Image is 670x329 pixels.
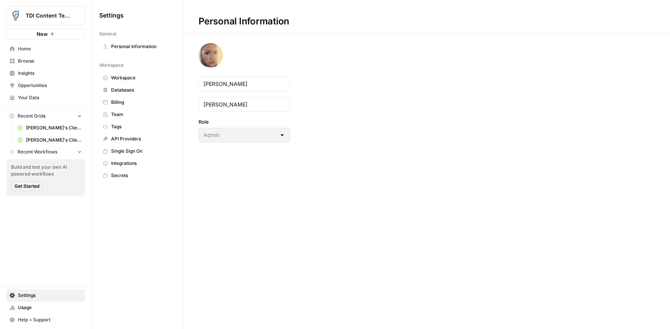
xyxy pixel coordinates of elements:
[99,145,175,157] a: Single Sign On
[111,111,172,118] span: Team
[6,79,85,92] a: Opportunities
[6,289,85,302] a: Settings
[18,58,82,65] span: Browse
[37,30,48,38] span: New
[111,135,172,142] span: API Providers
[111,160,172,167] span: Integrations
[99,84,175,96] a: Databases
[99,169,175,182] a: Secrets
[6,55,85,67] a: Browse
[6,146,85,158] button: Recent Workflows
[111,148,172,155] span: Single Sign On
[99,72,175,84] a: Workspace
[18,70,82,77] span: Insights
[6,314,85,326] button: Help + Support
[18,292,82,299] span: Settings
[6,67,85,79] a: Insights
[18,304,82,311] span: Usage
[99,121,175,133] a: Tags
[6,302,85,314] a: Usage
[99,96,175,108] a: Billing
[18,82,82,89] span: Opportunities
[111,123,172,130] span: Tags
[111,99,172,106] span: Billing
[111,87,172,94] span: Databases
[11,181,43,191] button: Get Started
[99,40,175,53] a: Personal Information
[6,6,85,25] button: Workspace: TDI Content Team
[6,28,85,40] button: New
[183,15,305,27] div: Personal Information
[18,148,57,155] span: Recent Workflows
[6,110,85,122] button: Recent Grids
[111,74,172,81] span: Workspace
[6,92,85,104] a: Your Data
[18,94,82,101] span: Your Data
[6,43,85,55] a: Home
[99,157,175,169] a: Integrations
[26,124,82,131] span: [PERSON_NAME]'s Clients - New Content
[99,11,124,20] span: Settings
[11,164,81,177] span: Build and test your own AI powered workflows
[99,62,124,69] span: Workspace
[111,172,172,179] span: Secrets
[26,12,72,19] span: TDI Content Team
[18,113,45,119] span: Recent Grids
[18,45,82,52] span: Home
[199,43,223,68] img: avatar
[15,183,39,190] span: Get Started
[99,133,175,145] a: API Providers
[99,31,116,37] span: General
[14,122,85,134] a: [PERSON_NAME]'s Clients - New Content
[111,43,172,50] span: Personal Information
[14,134,85,146] a: [PERSON_NAME]'s Clients - New Content
[99,108,175,121] a: Team
[18,316,82,323] span: Help + Support
[9,9,23,23] img: TDI Content Team Logo
[26,137,82,144] span: [PERSON_NAME]'s Clients - New Content
[199,118,290,126] label: Role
